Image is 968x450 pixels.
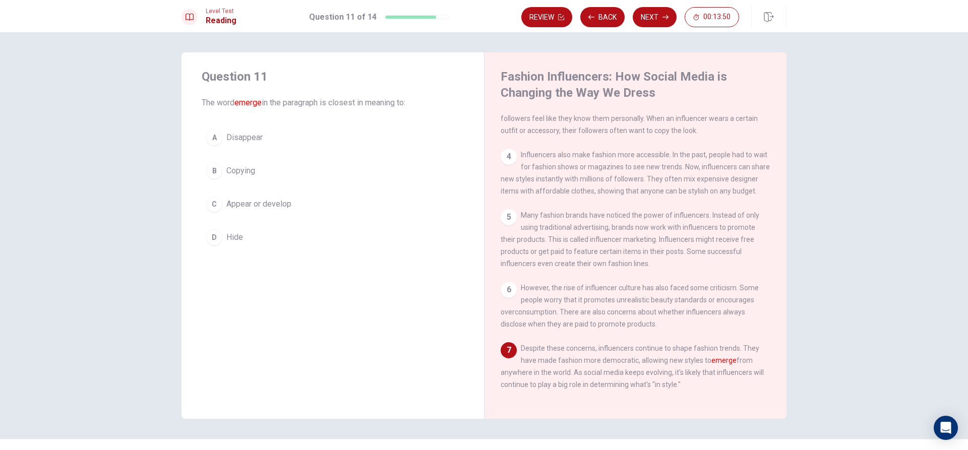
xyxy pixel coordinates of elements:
[206,163,222,179] div: B
[501,211,759,268] span: Many fashion brands have noticed the power of influencers. Instead of only using traditional adve...
[202,225,464,250] button: DHide
[685,7,739,27] button: 00:13:50
[309,11,377,23] h1: Question 11 of 14
[234,98,262,107] font: emerge
[226,198,291,210] span: Appear or develop
[206,196,222,212] div: C
[633,7,677,27] button: Next
[206,130,222,146] div: A
[202,158,464,183] button: BCopying
[202,69,464,85] h4: Question 11
[711,356,737,364] font: emerge
[206,8,236,15] span: Level Test
[226,132,263,144] span: Disappear
[934,416,958,440] div: Open Intercom Messenger
[501,282,517,298] div: 6
[202,97,464,109] span: The word in the paragraph is closest in meaning to:
[226,165,255,177] span: Copying
[501,344,764,389] span: Despite these concerns, influencers continue to shape fashion trends. They have made fashion more...
[206,15,236,27] h1: Reading
[226,231,243,243] span: Hide
[501,149,517,165] div: 4
[580,7,625,27] button: Back
[501,209,517,225] div: 5
[202,191,464,217] button: CAppear or develop
[501,69,768,101] h4: Fashion Influencers: How Social Media is Changing the Way We Dress
[703,13,731,21] span: 00:13:50
[501,151,770,195] span: Influencers also make fashion more accessible. In the past, people had to wait for fashion shows ...
[206,229,222,245] div: D
[501,342,517,358] div: 7
[501,284,759,328] span: However, the rise of influencer culture has also faced some criticism. Some people worry that it ...
[202,125,464,150] button: ADisappear
[521,7,572,27] button: Review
